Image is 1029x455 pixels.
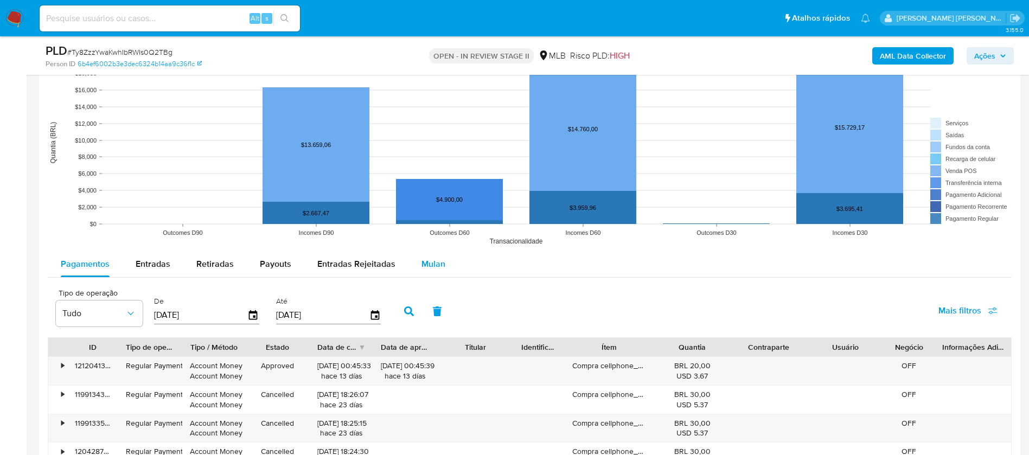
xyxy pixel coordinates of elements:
button: Ações [967,47,1014,65]
span: Alt [251,13,259,23]
a: 6b4ef6002b3e3dec6324b14aa9c36f1c [78,59,202,69]
span: 3.155.0 [1006,25,1024,34]
span: Atalhos rápidos [792,12,850,24]
span: HIGH [610,49,630,62]
input: Pesquise usuários ou casos... [40,11,300,25]
b: PLD [46,42,67,59]
div: MLB [538,50,566,62]
p: renata.fdelgado@mercadopago.com.br [897,13,1006,23]
span: # Ty8ZzzYwaKwhIbRWIs0Q2TBg [67,47,172,57]
span: Risco PLD: [570,50,630,62]
b: AML Data Collector [880,47,946,65]
span: s [265,13,269,23]
a: Sair [1009,12,1021,24]
a: Notificações [861,14,870,23]
span: Ações [974,47,995,65]
button: AML Data Collector [872,47,954,65]
p: OPEN - IN REVIEW STAGE II [429,48,534,63]
button: search-icon [273,11,296,26]
b: Person ID [46,59,75,69]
